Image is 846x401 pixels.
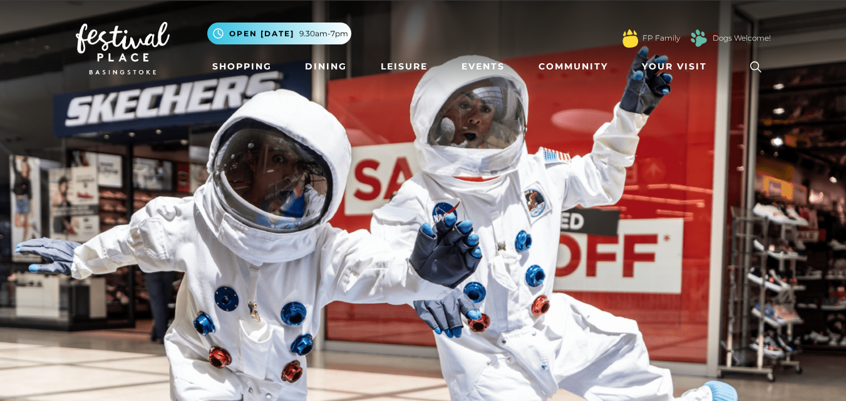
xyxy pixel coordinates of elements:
[300,55,352,78] a: Dining
[534,55,613,78] a: Community
[376,55,433,78] a: Leisure
[229,28,294,39] span: Open [DATE]
[642,60,707,73] span: Your Visit
[207,23,351,44] button: Open [DATE] 9.30am-7pm
[642,33,680,44] a: FP Family
[457,55,510,78] a: Events
[637,55,718,78] a: Your Visit
[76,22,170,74] img: Festival Place Logo
[299,28,348,39] span: 9.30am-7pm
[713,33,771,44] a: Dogs Welcome!
[207,55,277,78] a: Shopping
